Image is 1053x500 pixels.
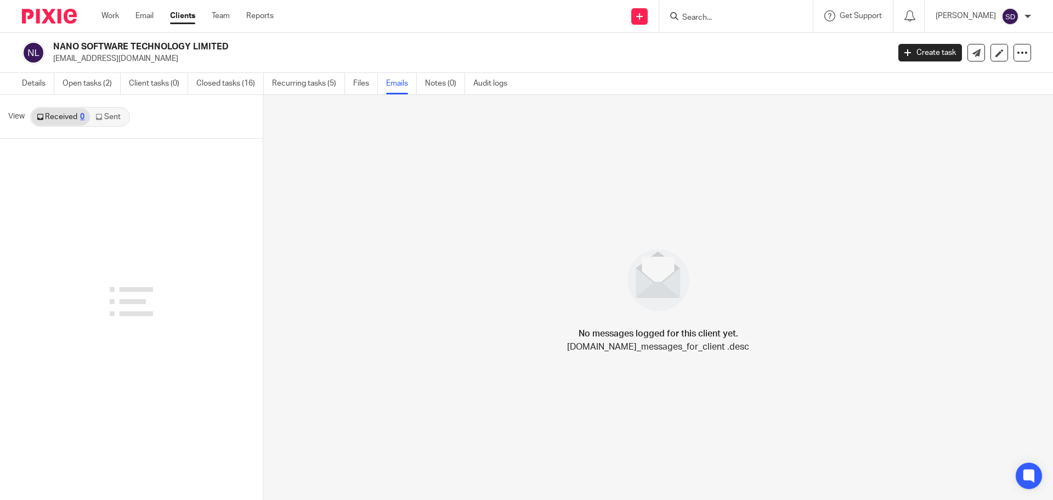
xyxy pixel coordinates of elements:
[425,73,465,94] a: Notes (0)
[53,53,882,64] p: [EMAIL_ADDRESS][DOMAIN_NAME]
[272,73,345,94] a: Recurring tasks (5)
[135,10,154,21] a: Email
[1001,8,1019,25] img: svg%3E
[681,13,780,23] input: Search
[101,10,119,21] a: Work
[936,10,996,21] p: [PERSON_NAME]
[567,340,749,353] p: [DOMAIN_NAME]_messages_for_client .desc
[386,73,417,94] a: Emails
[353,73,378,94] a: Files
[63,73,121,94] a: Open tasks (2)
[473,73,516,94] a: Audit logs
[898,44,962,61] a: Create task
[80,113,84,121] div: 0
[22,9,77,24] img: Pixie
[246,10,274,21] a: Reports
[90,108,128,126] a: Sent
[840,12,882,20] span: Get Support
[129,73,188,94] a: Client tasks (0)
[22,73,54,94] a: Details
[53,41,716,53] h2: NANO SOFTWARE TECHNOLOGY LIMITED
[579,327,738,340] h4: No messages logged for this client yet.
[22,41,45,64] img: svg%3E
[212,10,230,21] a: Team
[196,73,264,94] a: Closed tasks (16)
[170,10,195,21] a: Clients
[31,108,90,126] a: Received0
[8,111,25,122] span: View
[620,242,697,318] img: image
